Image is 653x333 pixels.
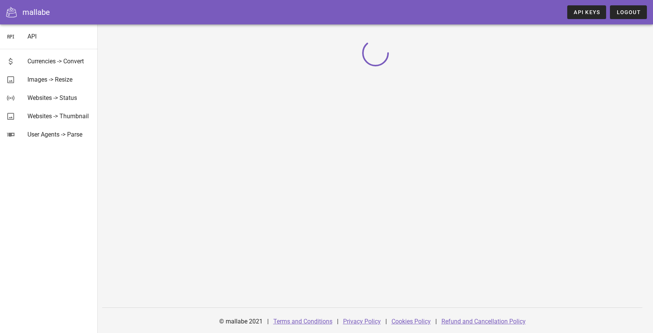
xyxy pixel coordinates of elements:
[27,58,91,65] div: Currencies -> Convert
[441,318,526,325] a: Refund and Cancellation Policy
[27,113,91,120] div: Websites -> Thumbnail
[337,312,339,331] div: |
[273,318,332,325] a: Terms and Conditions
[567,5,606,19] a: API Keys
[385,312,387,331] div: |
[616,9,641,15] span: Logout
[27,33,91,40] div: API
[27,131,91,138] div: User Agents -> Parse
[27,94,91,101] div: Websites -> Status
[267,312,269,331] div: |
[435,312,437,331] div: |
[22,6,50,18] div: mallabe
[27,76,91,83] div: Images -> Resize
[391,318,431,325] a: Cookies Policy
[610,5,647,19] button: Logout
[343,318,381,325] a: Privacy Policy
[215,312,267,331] div: © mallabe 2021
[573,9,600,15] span: API Keys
